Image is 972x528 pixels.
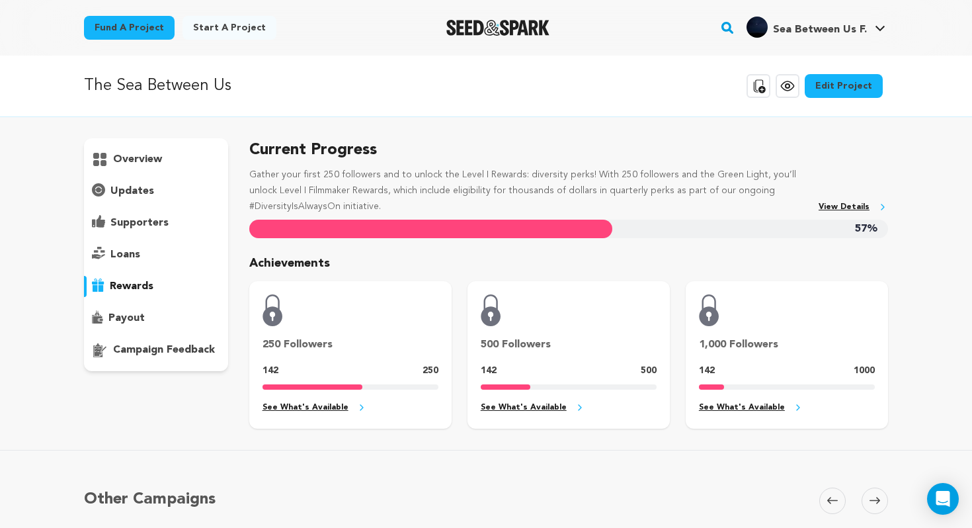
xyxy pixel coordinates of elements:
p: rewards [110,279,153,294]
button: loans [84,244,228,265]
p: overview [113,152,162,167]
span: Sea Between Us F. [773,24,867,35]
p: 250 [423,363,438,379]
img: Seed&Spark Logo Dark Mode [446,20,550,36]
p: 142 [481,363,497,379]
h5: Current Progress [249,138,888,162]
p: supporters [110,215,169,231]
p: 1,000 Followers [699,337,875,353]
img: 70e4bdabd1bda51f.jpg [747,17,768,38]
p: 500 Followers [481,337,657,353]
a: Sea Between Us F.'s Profile [744,14,888,38]
button: payout [84,308,228,329]
button: supporters [84,212,228,234]
p: 250 Followers [263,337,438,353]
p: payout [108,310,145,326]
p: Gather your first 250 followers and to unlock the Level I Rewards: diversity perks! With 250 foll... [249,167,808,214]
p: The Sea Between Us [84,74,231,98]
a: Edit Project [805,74,883,98]
a: Fund a project [84,16,175,40]
div: Sea Between Us F.'s Profile [747,17,867,38]
p: Achievements [249,254,888,273]
button: rewards [84,276,228,297]
span: Sea Between Us F.'s Profile [744,14,888,42]
p: 1000 [854,363,875,379]
a: View Details [819,200,888,215]
a: See What's Available [481,400,657,416]
p: 142 [263,363,278,379]
p: 500 [641,363,657,379]
h5: Other Campaigns [84,488,216,511]
a: See What's Available [699,400,875,416]
a: Seed&Spark Homepage [446,20,550,36]
p: campaign feedback [113,342,215,358]
a: Start a project [182,16,276,40]
button: updates [84,181,228,202]
button: overview [84,149,228,170]
span: 57% [855,220,877,239]
button: campaign feedback [84,339,228,361]
div: Open Intercom Messenger [927,483,959,515]
p: loans [110,247,140,263]
a: See What's Available [263,400,438,416]
p: updates [110,183,154,199]
p: 142 [699,363,715,379]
